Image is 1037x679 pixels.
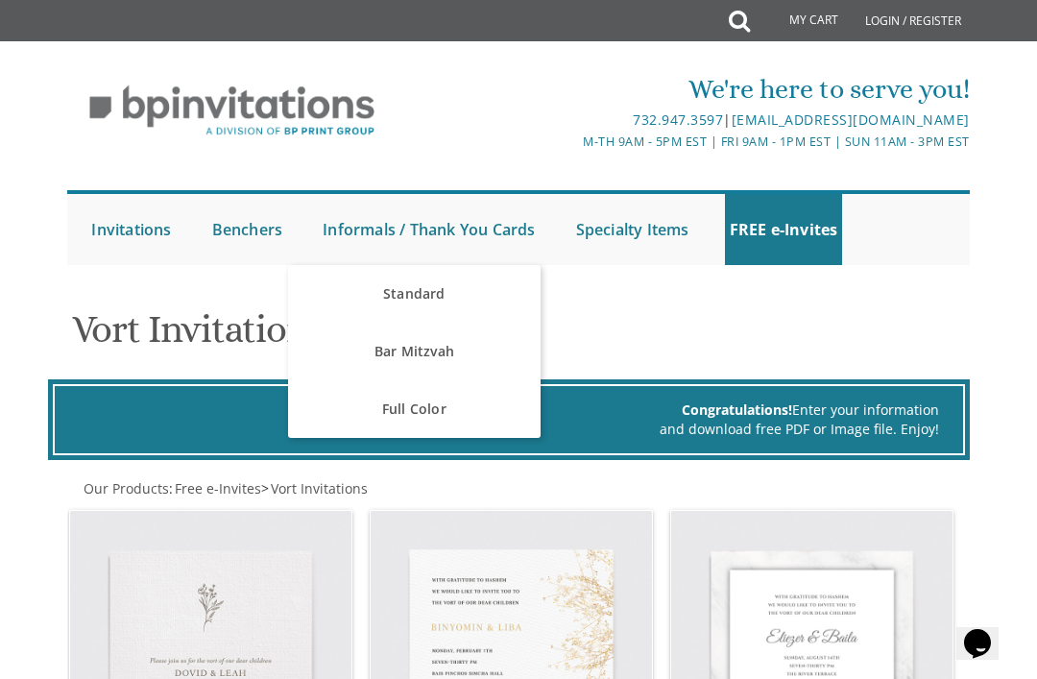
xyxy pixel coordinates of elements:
[682,400,792,419] span: Congratulations!
[725,194,843,265] a: FREE e-Invites
[369,70,969,109] div: We're here to serve you!
[82,479,169,497] a: Our Products
[207,194,288,265] a: Benchers
[269,479,368,497] a: Vort Invitations
[261,479,368,497] span: >
[318,194,540,265] a: Informals / Thank You Cards
[175,479,261,497] span: Free e-Invites
[67,479,969,498] div: :
[748,2,852,40] a: My Cart
[271,479,368,497] span: Vort Invitations
[633,110,723,129] a: 732.947.3597
[369,132,969,152] div: M-Th 9am - 5pm EST | Fri 9am - 1pm EST | Sun 11am - 3pm EST
[369,109,969,132] div: |
[67,71,397,151] img: BP Invitation Loft
[571,194,694,265] a: Specialty Items
[173,479,261,497] a: Free e-Invites
[72,308,966,365] h1: Vort Invitations
[79,420,940,439] div: and download free PDF or Image file. Enjoy!
[288,323,541,380] a: Bar Mitzvah
[288,265,541,323] a: Standard
[956,602,1018,660] iframe: chat widget
[86,194,176,265] a: Invitations
[732,110,970,129] a: [EMAIL_ADDRESS][DOMAIN_NAME]
[288,380,541,438] a: Full Color
[79,400,940,420] div: Enter your information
